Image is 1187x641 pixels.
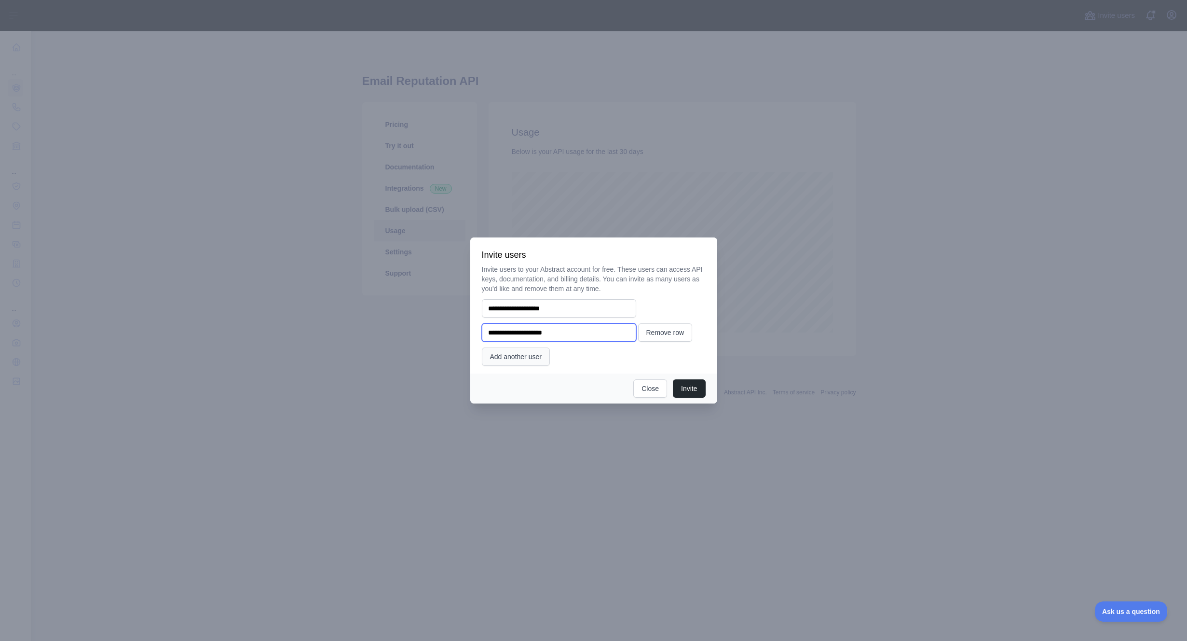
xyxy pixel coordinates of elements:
button: Add another user [482,348,550,366]
h3: Invite users [482,249,706,261]
iframe: Toggle Customer Support [1095,601,1168,622]
p: Invite users to your Abstract account for free. These users can access API keys, documentation, a... [482,265,706,293]
button: Remove row [638,323,693,342]
button: Invite [673,379,705,398]
button: Close [633,379,667,398]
